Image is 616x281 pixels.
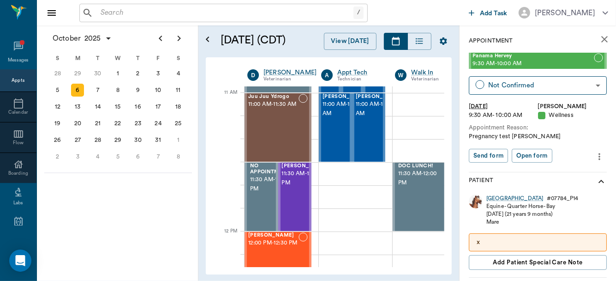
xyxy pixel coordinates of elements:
button: Open form [512,149,552,163]
div: Friday, October 10, 2025 [152,84,165,97]
div: Wednesday, November 5, 2025 [112,150,125,163]
div: Mare [486,218,579,226]
button: close [595,30,614,49]
div: Saturday, October 25, 2025 [172,117,185,130]
span: 11:00 AM - 11:30 AM [248,100,299,109]
div: Thursday, November 6, 2025 [132,150,144,163]
a: [PERSON_NAME] [263,68,317,77]
div: Veterinarian [263,75,317,83]
div: Sunday, October 26, 2025 [51,134,64,147]
span: [PERSON_NAME] [323,94,369,100]
button: Add patient Special Care Note [469,255,607,270]
div: Friday, October 3, 2025 [152,67,165,80]
div: W [108,51,128,65]
span: 12:00 PM - 12:30 PM [248,238,299,248]
div: S [48,51,68,65]
div: Friday, October 17, 2025 [152,100,165,113]
div: Saturday, October 18, 2025 [172,100,185,113]
button: Next page [170,29,188,48]
button: Previous page [151,29,170,48]
button: [PERSON_NAME] [511,4,616,21]
div: Thursday, October 16, 2025 [132,100,144,113]
div: Monday, October 27, 2025 [71,134,84,147]
div: Wednesday, October 1, 2025 [112,67,125,80]
div: Saturday, October 11, 2025 [172,84,185,97]
div: Today, Monday, October 6, 2025 [71,84,84,97]
div: Tuesday, October 28, 2025 [91,134,104,147]
div: Tuesday, October 7, 2025 [91,84,104,97]
span: 11:00 AM - 11:30 AM [356,100,402,118]
div: Wednesday, October 15, 2025 [112,100,125,113]
div: Thursday, October 23, 2025 [132,117,144,130]
span: [PERSON_NAME] [356,94,402,100]
div: [PERSON_NAME] [535,7,595,18]
div: Tuesday, November 4, 2025 [91,150,104,163]
div: [PERSON_NAME] [538,102,607,111]
div: M [68,51,88,65]
span: [PERSON_NAME] [248,232,299,238]
div: Wellness [538,111,607,120]
div: Friday, November 7, 2025 [152,150,165,163]
div: Labs [13,200,23,207]
div: S [168,51,188,65]
div: Monday, September 29, 2025 [71,67,84,80]
div: Pregnancy test [PERSON_NAME] [469,132,607,141]
div: Sunday, October 5, 2025 [51,84,64,97]
div: 11 AM [213,88,237,111]
span: 2025 [83,32,103,45]
div: Thursday, October 9, 2025 [132,84,144,97]
div: Tuesday, October 14, 2025 [91,100,104,113]
button: Add Task [465,4,511,21]
a: Walk In [411,68,455,77]
div: Monday, October 13, 2025 [71,100,84,113]
div: NOT_CONFIRMED, 11:00 AM - 11:30 AM [245,93,311,162]
div: Saturday, November 8, 2025 [172,150,185,163]
div: BOOKED, 11:30 AM - 12:00 PM [393,162,459,232]
div: Tuesday, September 30, 2025 [91,67,104,80]
div: BOOKED, 11:30 AM - 12:00 PM [245,162,278,232]
span: DOC LUNCH! [398,163,446,169]
span: Juu Juu Ydrogo [248,94,299,100]
div: 12 PM [213,226,237,250]
div: Wednesday, October 29, 2025 [112,134,125,147]
span: 11:30 AM - 12:00 PM [398,169,446,188]
div: Sunday, October 19, 2025 [51,117,64,130]
span: 11:30 AM - 12:00 PM [282,169,328,188]
a: Appt Tech [337,68,381,77]
span: 9:30 AM - 10:00 AM [472,59,594,68]
div: Not Confirmed [488,80,592,91]
div: Monday, October 20, 2025 [71,117,84,130]
button: October2025 [48,29,117,48]
span: October [51,32,83,45]
div: Equine - Quarter Horse - Bay [486,202,579,210]
div: T [128,51,148,65]
div: Sunday, October 12, 2025 [51,100,64,113]
h5: [DATE] (CDT) [221,33,301,48]
span: NO APPOINTMENT! [250,163,293,175]
div: Sunday, September 28, 2025 [51,67,64,80]
div: [DATE] [469,102,538,111]
p: Patient [469,176,493,187]
img: Profile Image [469,195,483,208]
div: Friday, October 31, 2025 [152,134,165,147]
div: Tuesday, October 21, 2025 [91,117,104,130]
div: Appts [12,77,24,84]
div: Saturday, October 4, 2025 [172,67,185,80]
button: Close drawer [42,4,61,22]
div: Wednesday, October 8, 2025 [112,84,125,97]
div: W [395,69,407,81]
div: NOT_CONFIRMED, 11:00 AM - 11:30 AM [352,93,385,162]
div: [DATE] (21 years 9 months) [486,210,579,218]
span: 11:30 AM - 12:00 PM [250,175,293,194]
span: 11:00 AM - 11:30 AM [323,100,369,118]
input: Search [97,6,353,19]
div: Technician [337,75,381,83]
div: Saturday, November 1, 2025 [172,134,185,147]
div: Sunday, November 2, 2025 [51,150,64,163]
a: [GEOGRAPHIC_DATA] [486,195,543,202]
div: Open Intercom Messenger [9,250,31,272]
